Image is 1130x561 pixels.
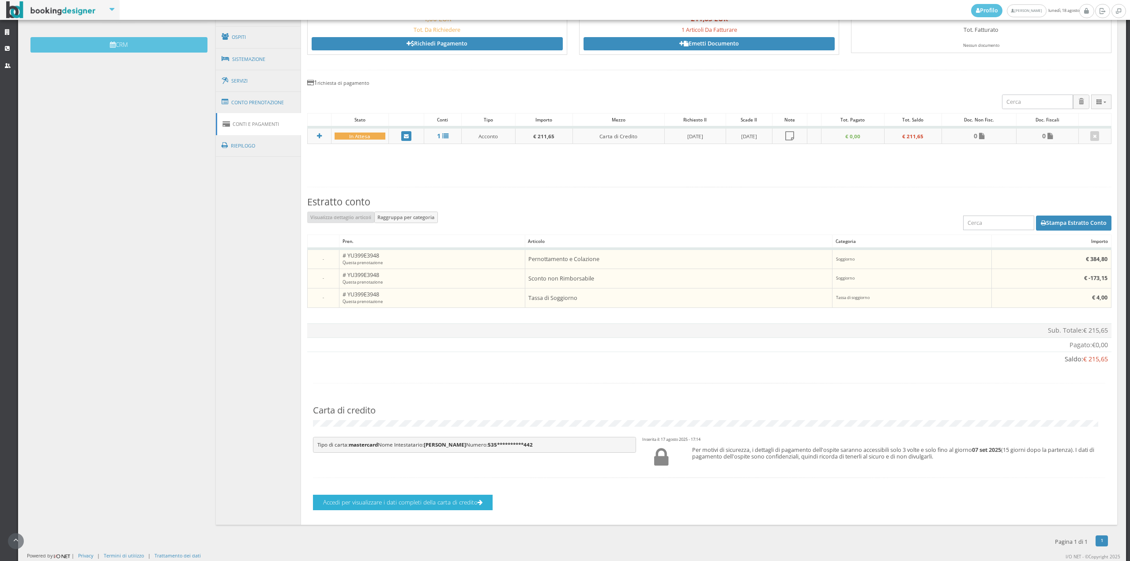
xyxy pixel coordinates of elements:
[307,249,339,269] td: -
[1083,355,1108,363] span: € 215,65
[343,252,521,265] h5: # YU399E3948
[335,133,385,140] div: In Attesa
[343,272,521,285] h5: # YU399E3948
[665,114,726,126] div: Richiesto il
[374,212,438,223] button: Raggruppa per categoria
[664,127,726,144] td: [DATE]
[1036,216,1111,231] button: Stampa Estratto Conto
[845,133,860,140] b: € 0,00
[1086,255,1107,263] b: € 384,80
[855,15,1107,23] h3: --
[307,79,1111,86] h4: 1
[573,114,664,126] div: Mezzo
[772,114,807,126] div: Note
[972,446,1001,454] b: 07 set 2025
[1092,294,1107,301] b: € 4,00
[1083,326,1108,334] span: € 215,65
[154,552,201,559] a: Trattamento dei dati
[307,196,1111,208] h3: Estratto conto
[310,341,1108,350] div: Pagato:
[104,552,144,559] a: Termini di utilizzo
[312,27,563,33] h5: Tot. Da Richiedere
[584,37,835,50] a: Emetti Documento
[97,552,100,559] div: |
[855,43,1107,49] div: Nessun documento
[963,216,1034,230] input: Cerca
[216,70,301,92] a: Servizi
[1002,95,1073,109] input: Cerca
[1096,341,1108,349] span: 0,00
[832,288,992,308] td: Tassa di soggiorno
[726,127,772,144] td: [DATE]
[427,132,458,140] a: 1
[78,552,93,559] a: Privacy
[1084,274,1107,282] b: € -173,15
[1096,535,1108,547] a: 1
[832,249,992,269] td: Soggiorno
[307,269,339,288] td: -
[310,355,1108,364] div: Saldo:
[307,437,1111,487] div: Inserita il: 17 agosto 2025 - 17:14
[312,37,563,50] a: Richiedi Pagamento
[331,114,388,126] div: Stato
[313,495,493,510] button: Accedi per visualizzare i dati completi della carta di credito
[216,91,301,114] a: Conto Prenotazione
[1007,4,1046,17] a: [PERSON_NAME]
[974,132,977,140] b: 0
[942,114,1016,126] div: Doc. Non Fisc.
[821,114,884,126] div: Tot. Pagato
[855,27,1107,33] h5: Tot. Fatturato
[584,27,835,33] h5: 1 Articoli Da Fatturare
[902,133,923,140] b: € 211,65
[310,326,1108,335] div: Sub. Totale:
[424,114,461,126] div: Conti
[992,235,1111,247] div: Importo
[832,235,991,247] div: Categoria
[148,552,151,559] div: |
[216,113,301,135] a: Conti e Pagamenti
[53,553,72,560] img: ionet_small_logo.png
[462,114,515,126] div: Tipo
[339,235,524,247] div: Pren.
[726,114,772,126] div: Scade il
[528,256,829,262] h5: Pernottamento e Colazione
[343,291,521,304] h5: # YU399E3948
[1055,538,1088,545] h5: Pagina 1 di 1
[216,26,301,49] a: Ospiti
[343,260,383,265] small: Questa prenotazione
[516,114,573,126] div: Importo
[6,1,96,19] img: BookingDesigner.com
[313,404,376,416] small: Carta di credito
[313,437,636,453] pre: Tipo di carta: Nome Intestatario: Numero:
[1042,132,1046,140] b: 0
[1091,95,1111,109] div: Colonne
[30,37,207,53] button: CRM
[525,235,832,247] div: Articolo
[343,279,383,285] small: Questa prenotazione
[1017,114,1078,126] div: Doc. Fiscali
[216,48,301,71] a: Sistemazione
[528,275,829,282] h5: Sconto non Rimborsabile
[424,441,466,448] b: [PERSON_NAME]
[317,80,369,86] small: richiesta di pagamento
[1092,341,1108,349] span: €
[1091,95,1111,109] button: Columns
[216,134,301,157] a: Riepilogo
[307,288,339,308] td: -
[573,127,664,144] td: Carta di Credito
[533,133,554,140] b: € 211,65
[461,127,515,144] td: Acconto
[832,269,992,288] td: Soggiorno
[343,299,383,304] small: Questa prenotazione
[528,295,829,301] h5: Tassa di Soggiorno
[971,4,1079,17] span: lunedì, 18 agosto
[312,15,563,23] h3: 4,00 EUR
[27,552,74,560] div: Powered by |
[437,132,441,140] b: 1
[885,114,942,126] div: Tot. Saldo
[349,441,378,448] b: mastercard
[686,447,1106,460] h5: Per motivi di sicurezza, i dettagli di pagamento dell'ospite saranno accessibili solo 3 volte e s...
[971,4,1003,17] a: Profilo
